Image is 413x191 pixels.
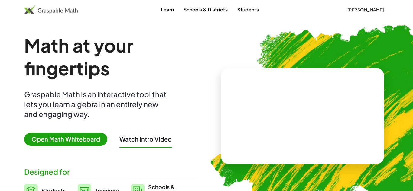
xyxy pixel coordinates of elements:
h1: Math at your fingertips [24,34,197,80]
a: Open Math Whiteboard [24,136,112,143]
a: Schools & Districts [179,4,233,15]
div: Designed for [24,167,197,177]
button: Watch Intro Video [119,135,172,143]
button: [PERSON_NAME] [342,4,389,15]
a: Students [233,4,264,15]
div: Graspable Math is an interactive tool that lets you learn algebra in an entirely new and engaging... [24,89,169,119]
span: Open Math Whiteboard [24,133,107,146]
a: Learn [156,4,179,15]
span: [PERSON_NAME] [347,7,384,12]
video: What is this? This is dynamic math notation. Dynamic math notation plays a central role in how Gr... [257,94,348,139]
